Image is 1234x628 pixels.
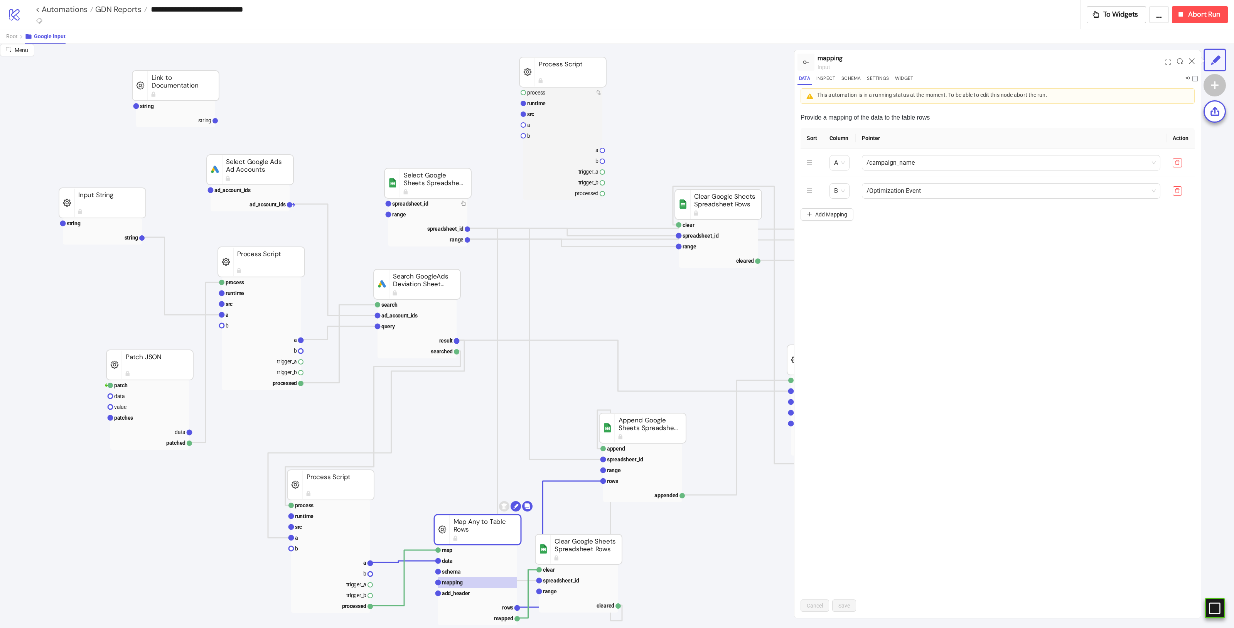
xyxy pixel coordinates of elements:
[1087,6,1146,23] button: To Widgets
[295,535,298,541] text: a
[527,100,546,106] text: runtime
[442,547,452,553] text: map
[823,128,856,149] th: Column
[175,429,185,435] text: data
[442,590,470,596] text: add_header
[294,348,297,354] text: b
[1167,128,1195,149] th: Action
[834,155,845,170] span: A
[865,74,890,85] button: Settings
[607,446,625,452] text: append
[198,117,211,123] text: string
[363,571,366,577] text: b
[1188,10,1220,19] span: Abort Run
[817,92,1182,100] div: This automation is in a running status at the moment. To be able to edit this node abort the run.
[392,201,428,207] text: spreadsheet_id
[294,337,297,343] text: a
[295,545,298,552] text: b
[797,74,812,85] button: Data
[226,322,229,329] text: b
[527,89,545,96] text: process
[226,301,233,307] text: src
[683,243,696,250] text: range
[801,177,1195,205] tr: menuB/Optimization Event
[856,128,1167,149] th: Pointer
[442,569,461,575] text: schema
[527,122,530,128] text: a
[35,5,93,13] a: < Automations
[1175,160,1180,165] span: delete
[1149,6,1169,23] button: ...
[801,128,823,149] th: Sort
[1165,59,1171,65] span: expand
[295,524,302,530] text: src
[25,29,66,44] button: Google Input
[427,226,464,232] text: spreadsheet_id
[801,149,1195,177] tr: menuA/campaign_name
[6,33,18,39] span: Root
[815,211,847,218] span: Add Mapping
[543,567,555,573] text: clear
[502,604,513,611] text: rows
[807,188,812,193] span: menu
[527,133,530,139] text: b
[6,29,25,44] button: Root
[866,155,1156,170] span: /campaign_name
[392,211,406,218] text: range
[114,415,133,421] text: patches
[543,577,579,584] text: spreadsheet_id
[442,579,463,586] text: mapping
[801,208,853,221] button: Add Mapping
[114,382,128,388] text: patch
[450,236,464,243] text: range
[226,290,244,296] text: runtime
[295,502,314,508] text: process
[93,5,147,13] a: GDN Reports
[125,235,138,241] text: string
[840,74,862,85] button: Schema
[226,279,244,285] text: process
[1103,10,1138,19] span: To Widgets
[527,111,534,117] text: src
[607,467,621,473] text: range
[595,147,598,153] text: a
[295,513,314,519] text: runtime
[214,187,251,193] text: ad_account_ids
[807,211,812,217] span: plus
[1175,188,1180,193] span: delete
[67,220,81,226] text: string
[381,302,398,308] text: search
[818,63,1162,71] div: input
[140,103,154,109] text: string
[15,47,28,53] span: Menu
[381,323,395,329] text: query
[34,33,66,39] span: Google Input
[807,160,812,165] span: menu
[815,74,837,85] button: Inspect
[893,74,915,85] button: Widget
[93,4,142,14] span: GDN Reports
[249,201,286,208] text: ad_account_ids
[442,558,453,564] text: data
[607,478,618,484] text: rows
[226,312,229,318] text: a
[1172,6,1228,23] button: Abort Run
[439,338,453,344] text: result
[114,404,126,410] text: value
[683,222,695,228] text: clear
[114,393,125,399] text: data
[866,184,1156,198] span: /Optimization Event
[595,158,598,164] text: b
[607,456,643,463] text: spreadsheet_id
[834,184,845,198] span: B
[381,312,418,319] text: ad_account_ids
[683,233,719,239] text: spreadsheet_id
[832,599,856,612] button: Save
[543,588,557,594] text: range
[818,53,1162,63] div: mapping
[363,560,366,566] text: a
[801,599,829,612] button: Cancel
[801,113,1195,122] p: Provide a mapping of the data to the table rows
[6,47,12,52] span: radius-bottomright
